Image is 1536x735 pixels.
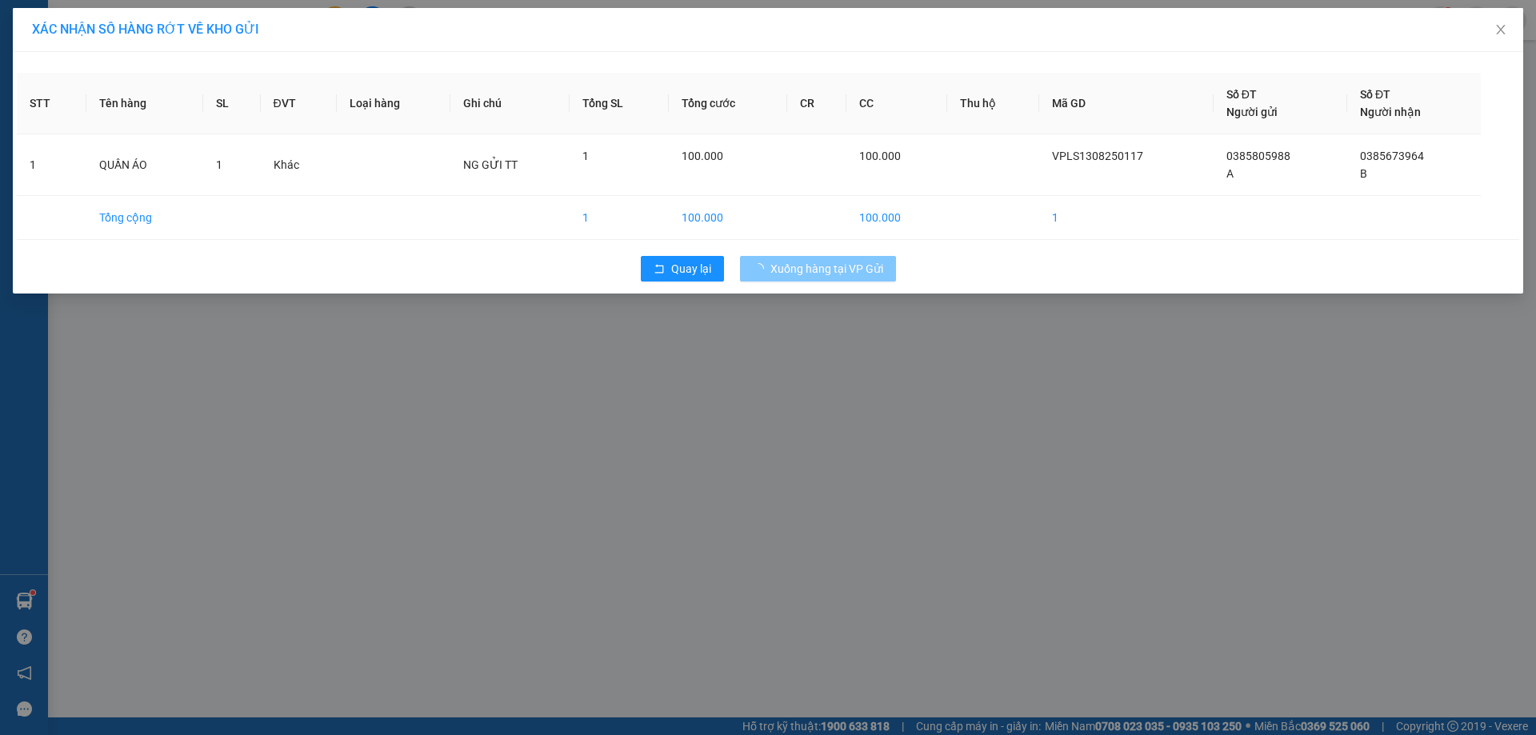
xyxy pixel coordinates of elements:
span: loading [753,263,770,274]
th: Tổng cước [669,73,787,134]
button: rollbackQuay lại [641,256,724,282]
td: 1 [1039,196,1214,240]
span: A [1226,167,1234,180]
th: CC [846,73,946,134]
th: SL [203,73,261,134]
span: XÁC NHẬN SỐ HÀNG RỚT VỀ KHO GỬI [32,22,259,37]
span: 0385673964 [1360,150,1424,162]
span: Số ĐT [1360,88,1390,101]
span: 100.000 [859,150,901,162]
td: Khác [261,134,338,196]
button: Xuống hàng tại VP Gửi [740,256,896,282]
td: 100.000 [846,196,946,240]
td: QUẦN ÁO [86,134,203,196]
span: B [1360,167,1367,180]
td: 1 [17,134,86,196]
span: 0385805988 [1226,150,1290,162]
th: Tổng SL [570,73,669,134]
span: 100.000 [682,150,723,162]
button: Close [1478,8,1523,53]
th: CR [787,73,847,134]
span: Người gửi [1226,106,1278,118]
th: Ghi chú [450,73,570,134]
span: close [1494,23,1507,36]
th: ĐVT [261,73,338,134]
span: Người nhận [1360,106,1421,118]
span: NG GỬI TT [463,158,518,171]
span: rollback [654,263,665,276]
span: Quay lại [671,260,711,278]
th: STT [17,73,86,134]
span: Xuống hàng tại VP Gửi [770,260,883,278]
span: VPLS1308250117 [1052,150,1143,162]
span: 1 [582,150,589,162]
td: 1 [570,196,669,240]
td: 100.000 [669,196,787,240]
th: Thu hộ [947,73,1039,134]
td: Tổng cộng [86,196,203,240]
span: 1 [216,158,222,171]
th: Loại hàng [337,73,450,134]
th: Tên hàng [86,73,203,134]
span: Số ĐT [1226,88,1257,101]
th: Mã GD [1039,73,1214,134]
